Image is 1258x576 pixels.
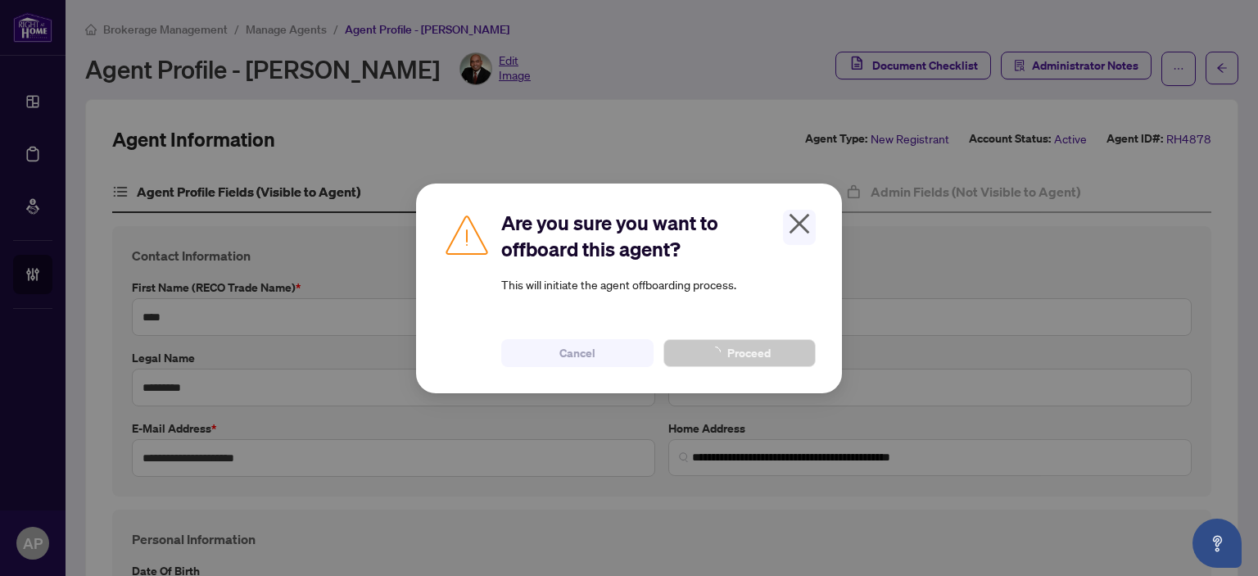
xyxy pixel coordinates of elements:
[501,275,816,293] article: This will initiate the agent offboarding process.
[663,339,816,367] button: Proceed
[442,210,491,259] img: Caution Icon
[1192,519,1242,568] button: Open asap
[501,210,816,262] h2: Are you sure you want to offboard this agent?
[501,339,654,367] button: Cancel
